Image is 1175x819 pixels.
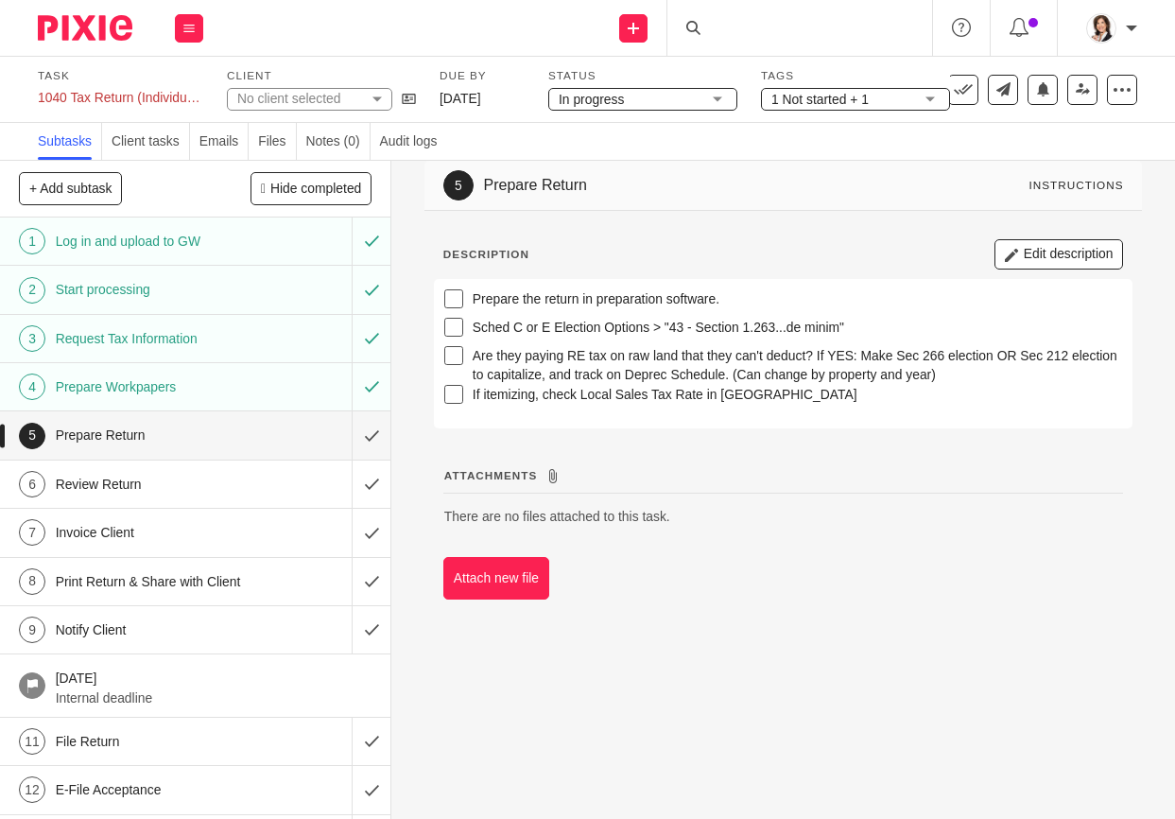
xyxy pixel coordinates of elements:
a: Emails [201,123,250,160]
button: Attach new file [444,586,553,629]
label: Tags [761,68,950,83]
div: 5 [19,423,45,449]
div: 5 [444,200,475,230]
div: 1 [19,228,45,254]
a: Notes (0) [306,123,371,160]
p: Prepare the return in preparation software. [474,319,1122,338]
img: BW%20Website%203%20-%20square.jpg [1086,13,1116,44]
label: Status [548,68,737,83]
span: Hide completed [267,182,361,197]
div: 6 [19,471,45,497]
div: 1040 Tax Return (Individual) 2024 [38,88,203,107]
a: Audit logs [380,123,448,160]
span: In progress [559,92,625,105]
span: There are no files attached to this task. [445,538,673,551]
div: 11 [19,747,45,774]
h1: Prepare Workpapers [56,373,241,401]
h1: Print Return & Share with Client [56,567,241,616]
h1: Start processing [56,275,241,304]
p: Sched C or E Election Options > "43 - Section 1.263...de minim" [474,347,1122,366]
h1: Prepare Return [56,421,241,449]
img: Pixie [38,15,132,41]
h1: Review Return [56,470,241,498]
a: Subtasks [38,123,103,160]
h1: [DATE] [56,684,372,707]
label: Client [227,68,416,83]
div: 3 [19,325,45,352]
p: Description [444,276,528,291]
div: 8 [19,578,45,604]
div: 4 [19,374,45,400]
h1: File Return [56,746,241,775]
h1: Invoice Client [56,518,241,547]
p: Are they paying RE tax on raw land that they can't deduct? If YES: Make Sec 266 election OR Sec 2... [474,375,1122,414]
button: Hide completed [238,172,372,204]
span: 1 Not started + 1 [771,92,870,105]
button: + Add subtask [19,172,123,204]
p: If itemizing, check Local Sales Tax Rate in [GEOGRAPHIC_DATA] [474,414,1122,433]
a: Files [259,123,297,160]
h1: Prepare Return [485,204,824,224]
h1: Notify Client [56,635,241,663]
label: Task [38,68,203,83]
div: 7 [19,519,45,546]
span: Attachments [445,499,536,510]
div: 9 [19,636,45,662]
h1: Request Tax Information [56,324,241,353]
button: Edit description [990,269,1122,299]
h1: Log in and upload to GW [56,227,241,255]
div: Instructions [1031,207,1122,222]
label: Due by [440,68,525,83]
span: [DATE] [440,91,479,104]
div: 2 [19,277,45,304]
a: Client tasks [112,123,192,160]
div: No client selected [237,89,360,108]
p: Internal deadline [56,707,372,726]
